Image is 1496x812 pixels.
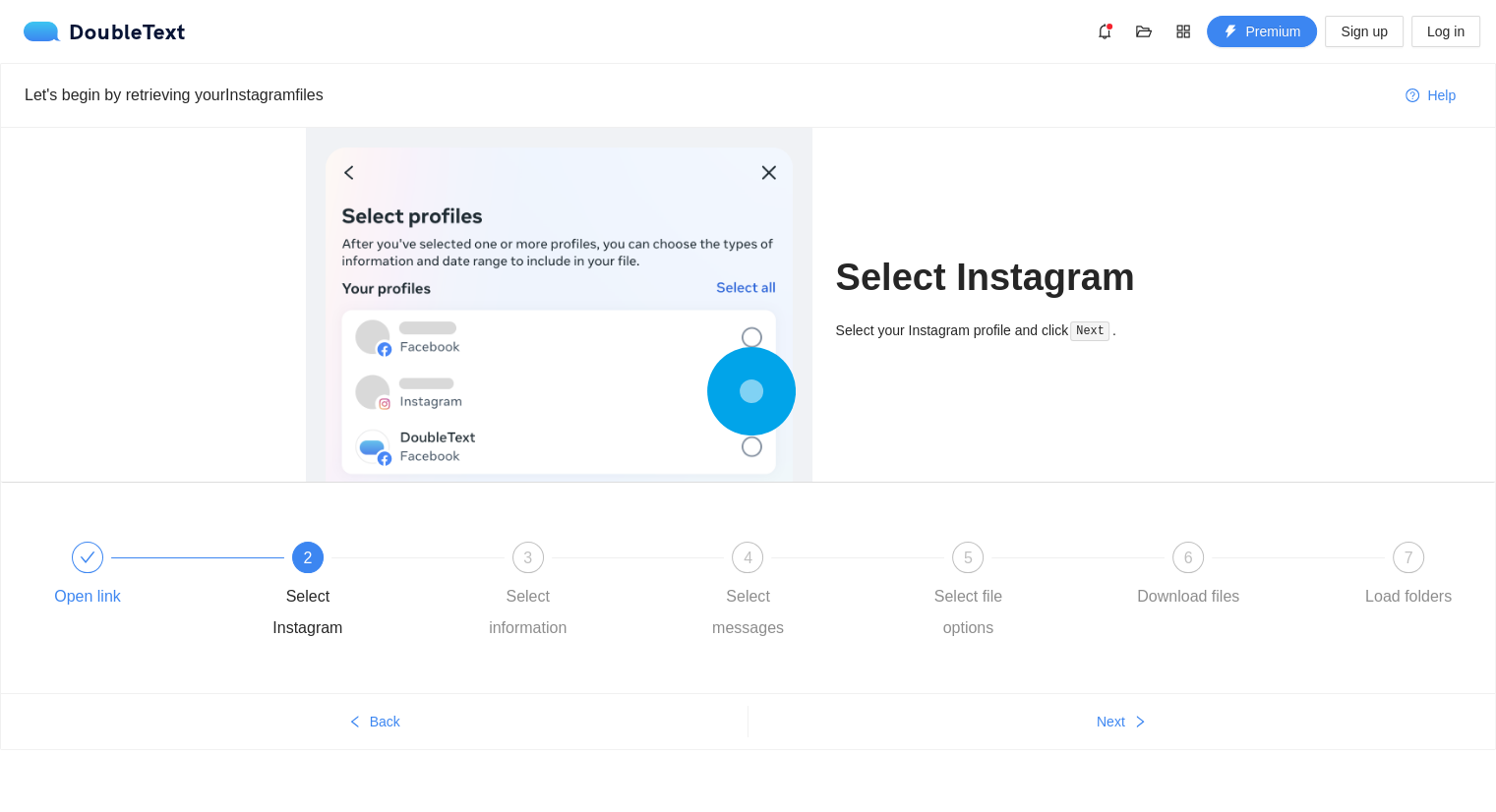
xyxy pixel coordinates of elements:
span: 6 [1184,550,1193,566]
a: logoDoubleText [24,22,186,41]
div: Open link [54,581,121,612]
span: 4 [744,550,752,566]
span: bell [1090,24,1119,39]
button: Log in [1411,16,1480,47]
div: Download files [1137,581,1239,612]
button: Sign up [1325,16,1403,47]
span: 3 [523,550,532,566]
button: leftBack [1,706,748,737]
div: Open link [30,542,251,612]
button: folder-open [1128,16,1160,47]
span: Log in [1427,21,1465,42]
span: check [80,550,95,565]
span: appstore [1168,24,1198,39]
span: Sign up [1341,21,1387,42]
div: 4Select messages [690,542,911,644]
div: Select file options [911,581,1025,644]
img: logo [24,22,69,41]
span: Next [1097,711,1125,732]
button: bell [1089,16,1120,47]
span: 7 [1405,550,1413,566]
div: 2Select Instagram [251,542,471,644]
span: question-circle [1406,88,1419,104]
button: Nextright [748,706,1496,737]
button: question-circleHelp [1390,80,1471,111]
div: 5Select file options [911,542,1131,644]
div: Select Instagram [251,581,365,644]
span: folder-open [1129,24,1159,39]
div: Let's begin by retrieving your Instagram files [25,83,1390,107]
div: 6Download files [1131,542,1351,612]
span: 2 [303,550,312,566]
div: DoubleText [24,22,186,41]
span: Help [1427,85,1456,106]
div: Select your Instagram profile and click . [836,319,1191,342]
code: Next [1070,321,1109,341]
h1: Select Instagram [836,255,1191,301]
span: right [1133,715,1147,730]
button: appstore [1167,16,1199,47]
span: left [348,715,362,730]
span: Premium [1245,21,1300,42]
div: Select information [471,581,585,644]
span: thunderbolt [1224,25,1237,40]
div: Select messages [690,581,805,644]
span: 5 [964,550,973,566]
span: Back [370,711,400,732]
button: thunderboltPremium [1207,16,1317,47]
div: 7Load folders [1351,542,1466,612]
div: Load folders [1365,581,1452,612]
div: 3Select information [471,542,691,644]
